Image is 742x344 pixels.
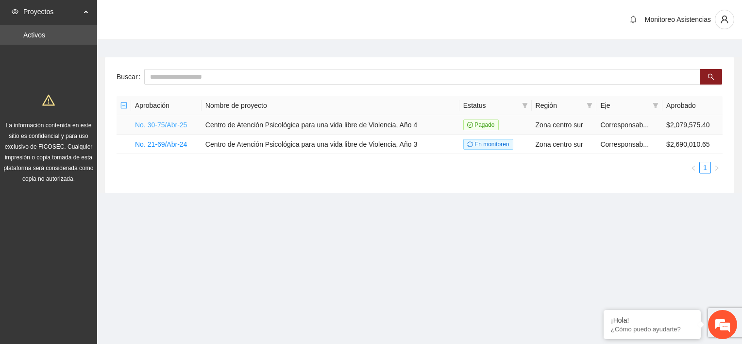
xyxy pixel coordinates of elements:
[159,5,183,28] div: Minimizar ventana de chat en vivo
[626,16,641,23] span: bell
[711,162,723,173] button: right
[625,12,641,27] button: bell
[611,316,693,324] div: ¡Hola!
[711,162,723,173] li: Next Page
[202,115,459,135] td: Centro de Atención Psicológica para una vida libre de Violencia, Año 4
[611,326,693,333] p: ¿Cómo puedo ayudarte?
[688,162,699,173] button: left
[12,8,18,15] span: eye
[522,103,528,108] span: filter
[131,96,202,115] th: Aprobación
[651,98,660,113] span: filter
[467,122,473,128] span: check-circle
[120,102,127,109] span: minus-square
[700,162,710,173] a: 1
[202,96,459,115] th: Nombre de proyecto
[714,165,720,171] span: right
[662,135,723,154] td: $2,690,010.65
[42,94,55,106] span: warning
[700,69,722,85] button: search
[662,96,723,115] th: Aprobado
[536,100,583,111] span: Región
[653,103,658,108] span: filter
[532,135,597,154] td: Zona centro sur
[23,2,81,21] span: Proyectos
[23,31,45,39] a: Activos
[600,100,649,111] span: Eje
[600,121,649,129] span: Corresponsab...
[532,115,597,135] td: Zona centro sur
[117,69,144,85] label: Buscar
[4,122,94,182] span: La información contenida en este sitio es confidencial y para uso exclusivo de FICOSEC. Cualquier...
[202,135,459,154] td: Centro de Atención Psicológica para una vida libre de Violencia, Año 3
[715,15,734,24] span: user
[5,236,185,270] textarea: Escriba su mensaje y pulse “Intro”
[463,100,518,111] span: Estatus
[135,121,187,129] a: No. 30-75/Abr-25
[585,98,594,113] span: filter
[51,50,163,62] div: Chatee con nosotros ahora
[645,16,711,23] span: Monitoreo Asistencias
[662,115,723,135] td: $2,079,575.40
[715,10,734,29] button: user
[467,141,473,147] span: sync
[708,73,714,81] span: search
[463,120,499,130] span: Pagado
[600,140,649,148] span: Corresponsab...
[691,165,696,171] span: left
[56,115,134,213] span: Estamos en línea.
[688,162,699,173] li: Previous Page
[520,98,530,113] span: filter
[463,139,513,150] span: En monitoreo
[135,140,187,148] a: No. 21-69/Abr-24
[587,103,592,108] span: filter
